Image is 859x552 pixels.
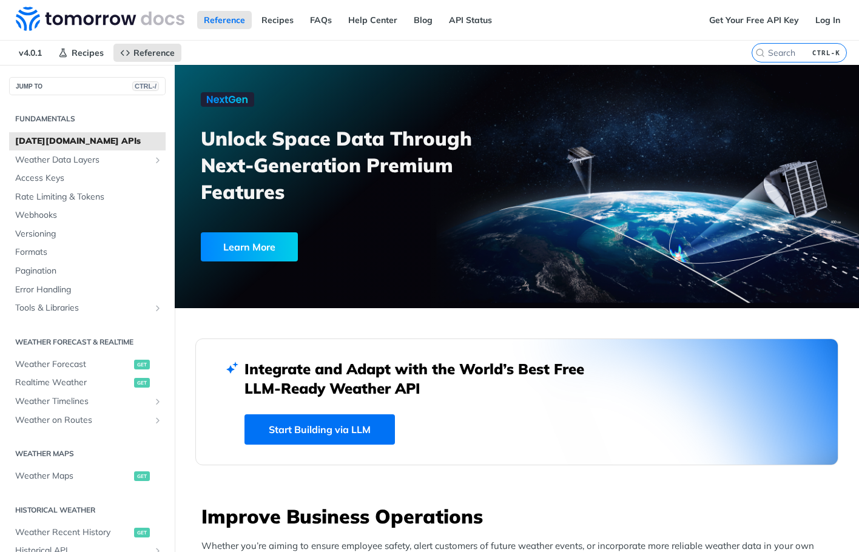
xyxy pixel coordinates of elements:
[201,92,254,107] img: NextGen
[9,448,166,459] h2: Weather Maps
[9,392,166,411] a: Weather TimelinesShow subpages for Weather Timelines
[201,232,464,261] a: Learn More
[134,528,150,537] span: get
[15,154,150,166] span: Weather Data Layers
[15,209,163,221] span: Webhooks
[134,471,150,481] span: get
[197,11,252,29] a: Reference
[9,188,166,206] a: Rate Limiting & Tokens
[9,206,166,224] a: Webhooks
[9,355,166,374] a: Weather Forecastget
[201,232,298,261] div: Learn More
[9,77,166,95] button: JUMP TOCTRL-/
[9,523,166,542] a: Weather Recent Historyget
[9,337,166,348] h2: Weather Forecast & realtime
[15,172,163,184] span: Access Keys
[702,11,806,29] a: Get Your Free API Key
[303,11,339,29] a: FAQs
[9,243,166,261] a: Formats
[442,11,499,29] a: API Status
[9,113,166,124] h2: Fundamentals
[134,360,150,369] span: get
[16,7,184,31] img: Tomorrow.io Weather API Docs
[342,11,404,29] a: Help Center
[153,397,163,406] button: Show subpages for Weather Timelines
[9,411,166,429] a: Weather on RoutesShow subpages for Weather on Routes
[244,414,395,445] a: Start Building via LLM
[15,284,163,296] span: Error Handling
[201,125,530,205] h3: Unlock Space Data Through Next-Generation Premium Features
[15,527,131,539] span: Weather Recent History
[52,44,110,62] a: Recipes
[201,503,838,530] h3: Improve Business Operations
[9,132,166,150] a: [DATE][DOMAIN_NAME] APIs
[15,246,163,258] span: Formats
[809,11,847,29] a: Log In
[153,416,163,425] button: Show subpages for Weather on Routes
[153,155,163,165] button: Show subpages for Weather Data Layers
[12,44,49,62] span: v4.0.1
[9,281,166,299] a: Error Handling
[133,47,175,58] span: Reference
[15,470,131,482] span: Weather Maps
[134,378,150,388] span: get
[809,47,843,59] kbd: CTRL-K
[407,11,439,29] a: Blog
[15,414,150,426] span: Weather on Routes
[755,48,765,58] svg: Search
[72,47,104,58] span: Recipes
[113,44,181,62] a: Reference
[15,135,163,147] span: [DATE][DOMAIN_NAME] APIs
[9,299,166,317] a: Tools & LibrariesShow subpages for Tools & Libraries
[9,374,166,392] a: Realtime Weatherget
[9,225,166,243] a: Versioning
[9,467,166,485] a: Weather Mapsget
[15,191,163,203] span: Rate Limiting & Tokens
[132,81,159,91] span: CTRL-/
[15,302,150,314] span: Tools & Libraries
[244,359,602,398] h2: Integrate and Adapt with the World’s Best Free LLM-Ready Weather API
[9,505,166,516] h2: Historical Weather
[15,265,163,277] span: Pagination
[15,377,131,389] span: Realtime Weather
[15,358,131,371] span: Weather Forecast
[15,395,150,408] span: Weather Timelines
[9,169,166,187] a: Access Keys
[255,11,300,29] a: Recipes
[15,228,163,240] span: Versioning
[9,151,166,169] a: Weather Data LayersShow subpages for Weather Data Layers
[9,262,166,280] a: Pagination
[153,303,163,313] button: Show subpages for Tools & Libraries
